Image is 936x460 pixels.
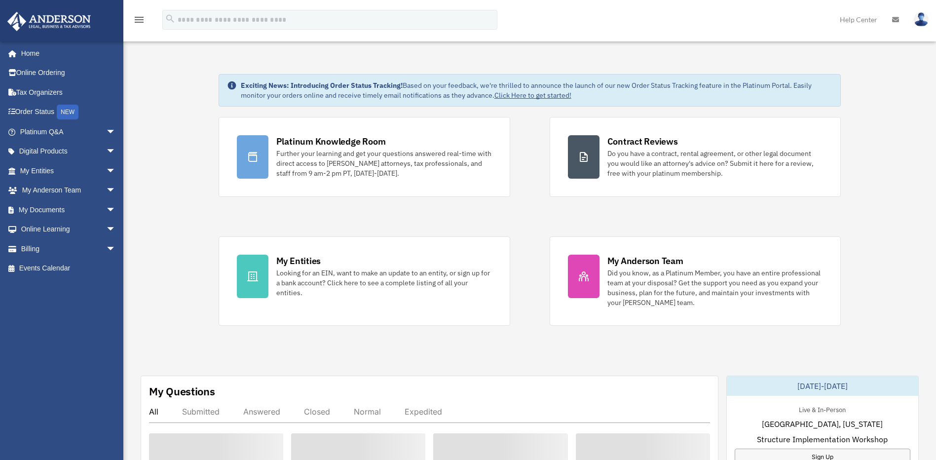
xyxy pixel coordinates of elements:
[106,200,126,220] span: arrow_drop_down
[405,407,442,417] div: Expedited
[607,268,823,307] div: Did you know, as a Platinum Member, you have an entire professional team at your disposal? Get th...
[243,407,280,417] div: Answered
[106,239,126,259] span: arrow_drop_down
[7,43,126,63] a: Home
[219,117,510,197] a: Platinum Knowledge Room Further your learning and get your questions answered real-time with dire...
[133,14,145,26] i: menu
[607,135,678,148] div: Contract Reviews
[550,117,841,197] a: Contract Reviews Do you have a contract, rental agreement, or other legal document you would like...
[550,236,841,326] a: My Anderson Team Did you know, as a Platinum Member, you have an entire professional team at your...
[304,407,330,417] div: Closed
[7,142,131,161] a: Digital Productsarrow_drop_down
[106,142,126,162] span: arrow_drop_down
[607,149,823,178] div: Do you have a contract, rental agreement, or other legal document you would like an attorney's ad...
[727,376,918,396] div: [DATE]-[DATE]
[241,81,403,90] strong: Exciting News: Introducing Order Status Tracking!
[4,12,94,31] img: Anderson Advisors Platinum Portal
[219,236,510,326] a: My Entities Looking for an EIN, want to make an update to an entity, or sign up for a bank accoun...
[182,407,220,417] div: Submitted
[7,200,131,220] a: My Documentsarrow_drop_down
[914,12,929,27] img: User Pic
[7,161,131,181] a: My Entitiesarrow_drop_down
[165,13,176,24] i: search
[276,255,321,267] div: My Entities
[149,384,215,399] div: My Questions
[7,63,131,83] a: Online Ordering
[762,418,883,430] span: [GEOGRAPHIC_DATA], [US_STATE]
[106,220,126,240] span: arrow_drop_down
[354,407,381,417] div: Normal
[607,255,683,267] div: My Anderson Team
[276,268,492,298] div: Looking for an EIN, want to make an update to an entity, or sign up for a bank account? Click her...
[57,105,78,119] div: NEW
[7,82,131,102] a: Tax Organizers
[7,181,131,200] a: My Anderson Teamarrow_drop_down
[149,407,158,417] div: All
[106,161,126,181] span: arrow_drop_down
[7,102,131,122] a: Order StatusNEW
[7,259,131,278] a: Events Calendar
[276,135,386,148] div: Platinum Knowledge Room
[276,149,492,178] div: Further your learning and get your questions answered real-time with direct access to [PERSON_NAM...
[133,17,145,26] a: menu
[241,80,833,100] div: Based on your feedback, we're thrilled to announce the launch of our new Order Status Tracking fe...
[791,404,854,414] div: Live & In-Person
[106,122,126,142] span: arrow_drop_down
[7,239,131,259] a: Billingarrow_drop_down
[7,122,131,142] a: Platinum Q&Aarrow_drop_down
[7,220,131,239] a: Online Learningarrow_drop_down
[494,91,571,100] a: Click Here to get started!
[757,433,888,445] span: Structure Implementation Workshop
[106,181,126,201] span: arrow_drop_down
